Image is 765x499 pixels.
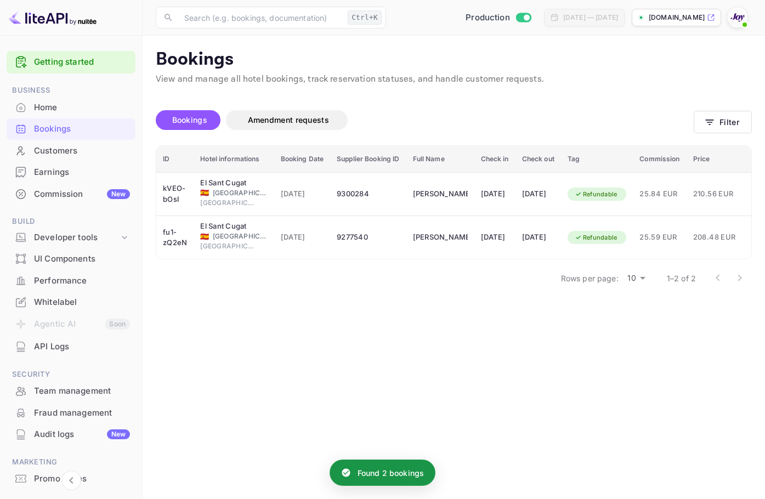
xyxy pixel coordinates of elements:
[7,97,135,117] a: Home
[213,188,268,198] span: [GEOGRAPHIC_DATA]
[7,468,135,489] a: Promo codes
[561,273,619,284] p: Rows per page:
[200,221,255,232] div: El Sant Cugat
[568,231,625,245] div: Refundable
[7,97,135,118] div: Home
[281,188,324,200] span: [DATE]
[461,12,535,24] div: Switch to Sandbox mode
[406,146,474,173] th: Full Name
[7,402,135,423] a: Fraud management
[7,248,135,270] div: UI Components
[7,140,135,161] a: Customers
[7,468,135,490] div: Promo codes
[61,470,81,490] button: Collapse navigation
[7,368,135,381] span: Security
[156,146,194,173] th: ID
[7,140,135,162] div: Customers
[694,111,752,133] button: Filter
[7,184,135,204] a: CommissionNew
[337,185,399,203] div: 9300284
[7,292,135,312] a: Whitelabel
[667,273,696,284] p: 1–2 of 2
[693,188,748,200] span: 210.56 EUR
[7,424,135,445] div: Audit logsNew
[7,228,135,247] div: Developer tools
[34,188,130,201] div: Commission
[34,123,130,135] div: Bookings
[200,241,255,251] span: [GEOGRAPHIC_DATA][PERSON_NAME]
[466,12,510,24] span: Production
[34,145,130,157] div: Customers
[274,146,331,173] th: Booking Date
[107,189,130,199] div: New
[639,188,679,200] span: 25.84 EUR
[7,381,135,402] div: Team management
[7,456,135,468] span: Marketing
[337,229,399,246] div: 9277540
[281,231,324,243] span: [DATE]
[107,429,130,439] div: New
[7,118,135,140] div: Bookings
[178,7,343,29] input: Search (e.g. bookings, documentation)
[7,248,135,269] a: UI Components
[156,73,752,86] p: View and manage all hotel bookings, track reservation statuses, and handle customer requests.
[7,84,135,97] span: Business
[248,115,329,124] span: Amendment requests
[34,473,130,485] div: Promo codes
[200,189,209,196] span: Spain
[34,56,130,69] a: Getting started
[7,402,135,424] div: Fraud management
[639,231,679,243] span: 25.59 EUR
[172,115,207,124] span: Bookings
[34,428,130,441] div: Audit logs
[34,385,130,398] div: Team management
[213,231,268,241] span: [GEOGRAPHIC_DATA]
[7,216,135,228] span: Build
[7,336,135,358] div: API Logs
[348,10,382,25] div: Ctrl+K
[163,185,187,203] div: kVEO-bOsI
[7,162,135,183] div: Earnings
[623,270,649,286] div: 10
[515,146,561,173] th: Check out
[729,9,746,26] img: With Joy
[156,49,752,71] p: Bookings
[200,198,255,208] span: [GEOGRAPHIC_DATA][PERSON_NAME]
[7,270,135,291] a: Performance
[34,253,130,265] div: UI Components
[481,229,509,246] div: [DATE]
[330,146,406,173] th: Supplier Booking ID
[200,233,209,240] span: Spain
[163,229,187,246] div: fu1-zQ2eN
[522,229,554,246] div: [DATE]
[34,166,130,179] div: Earnings
[34,101,130,114] div: Home
[7,270,135,292] div: Performance
[34,341,130,353] div: API Logs
[34,407,130,419] div: Fraud management
[693,231,748,243] span: 208.48 EUR
[563,13,618,22] div: [DATE] — [DATE]
[7,162,135,182] a: Earnings
[561,146,633,173] th: Tag
[413,229,468,246] div: Jannis Wittmann
[649,13,705,22] p: [DOMAIN_NAME]
[194,146,274,173] th: Hotel informations
[568,188,625,201] div: Refundable
[481,185,509,203] div: [DATE]
[7,336,135,356] a: API Logs
[7,292,135,313] div: Whitelabel
[633,146,686,173] th: Commission
[200,178,255,189] div: El Sant Cugat
[7,118,135,139] a: Bookings
[522,185,554,203] div: [DATE]
[7,184,135,205] div: CommissionNew
[7,424,135,444] a: Audit logsNew
[7,381,135,401] a: Team management
[34,275,130,287] div: Performance
[9,9,97,26] img: LiteAPI logo
[7,51,135,73] div: Getting started
[687,146,755,173] th: Price
[34,296,130,309] div: Whitelabel
[413,185,468,203] div: Javier Castaño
